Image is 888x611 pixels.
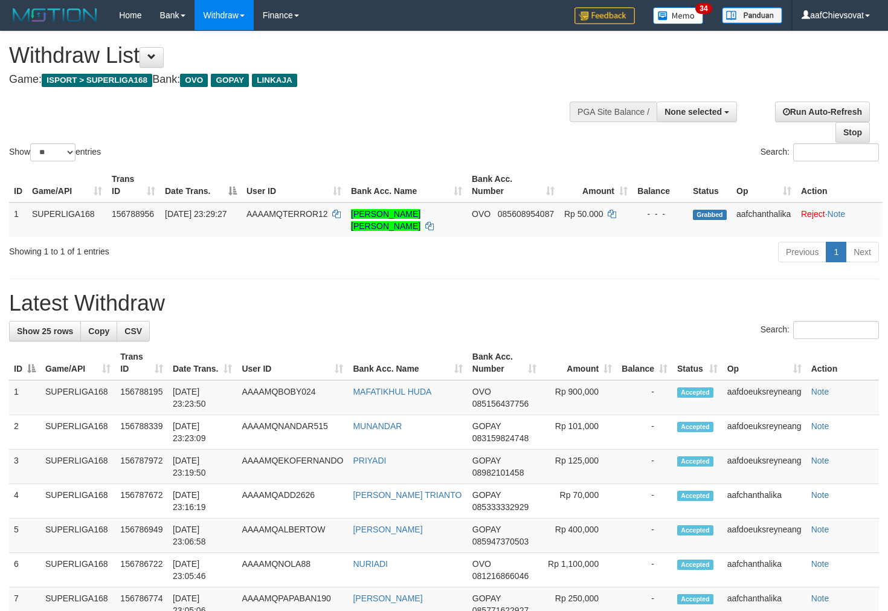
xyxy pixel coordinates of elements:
td: AAAAMQALBERTOW [237,519,348,553]
td: 156788339 [115,415,168,450]
a: Show 25 rows [9,321,81,341]
span: None selected [664,107,722,117]
td: aafchanthalika [722,553,806,587]
td: - [617,450,672,484]
span: Accepted [677,594,713,604]
th: Bank Acc. Name: activate to sort column ascending [346,168,467,202]
th: Bank Acc. Name: activate to sort column ascending [348,346,467,380]
img: Feedback.jpg [574,7,635,24]
h4: Game: Bank: [9,74,580,86]
td: SUPERLIGA168 [27,202,107,237]
th: Game/API: activate to sort column ascending [27,168,107,202]
td: SUPERLIGA168 [40,519,115,553]
span: Copy 083159824748 to clipboard [472,433,529,443]
td: 156787972 [115,450,168,484]
td: AAAAMQADD2626 [237,484,348,519]
td: 4 [9,484,40,519]
a: Note [811,490,829,500]
label: Search: [761,143,879,161]
span: GOPAY [472,593,501,603]
td: Rp 101,000 [541,415,617,450]
td: SUPERLIGA168 [40,450,115,484]
th: Status: activate to sort column ascending [672,346,722,380]
td: Rp 1,100,000 [541,553,617,587]
a: [PERSON_NAME] [353,593,422,603]
img: Button%20Memo.svg [653,7,704,24]
span: GOPAY [211,74,249,87]
span: Copy 085333332929 to clipboard [472,502,529,512]
th: Game/API: activate to sort column ascending [40,346,115,380]
td: 2 [9,415,40,450]
span: GOPAY [472,456,501,465]
td: - [617,484,672,519]
label: Show entries [9,143,101,161]
td: Rp 400,000 [541,519,617,553]
td: - [617,553,672,587]
span: Accepted [677,387,713,398]
a: [PERSON_NAME] [353,525,422,534]
span: 156788956 [112,209,154,219]
td: Rp 125,000 [541,450,617,484]
span: Grabbed [693,210,727,220]
img: MOTION_logo.png [9,6,101,24]
a: Stop [835,122,870,143]
span: Show 25 rows [17,326,73,336]
span: OVO [472,209,491,219]
td: aafdoeuksreyneang [722,415,806,450]
span: [DATE] 23:29:27 [165,209,227,219]
td: [DATE] 23:16:19 [168,484,237,519]
td: 156786949 [115,519,168,553]
span: GOPAY [472,525,501,534]
th: ID: activate to sort column descending [9,346,40,380]
td: aafdoeuksreyneang [722,380,806,415]
th: Date Trans.: activate to sort column descending [160,168,242,202]
img: panduan.png [722,7,782,24]
input: Search: [793,143,879,161]
span: OVO [472,559,491,569]
a: 1 [826,242,846,262]
td: 3 [9,450,40,484]
a: MAFATIKHUL HUDA [353,387,431,396]
span: Accepted [677,456,713,467]
th: Action [806,346,879,380]
td: aafchanthalika [722,484,806,519]
td: AAAAMQNANDAR515 [237,415,348,450]
a: Note [828,209,846,219]
a: MUNANDAR [353,421,402,431]
span: Copy 08982101458 to clipboard [472,468,524,477]
td: [DATE] 23:23:09 [168,415,237,450]
span: OVO [472,387,491,396]
a: Note [811,525,829,534]
td: 156786722 [115,553,168,587]
span: Accepted [677,525,713,535]
th: Op: activate to sort column ascending [722,346,806,380]
td: 1 [9,202,27,237]
td: SUPERLIGA168 [40,484,115,519]
th: Trans ID: activate to sort column ascending [107,168,160,202]
a: Copy [80,321,117,341]
td: aafchanthalika [732,202,796,237]
td: [DATE] 23:23:50 [168,380,237,415]
td: AAAAMQEKOFERNANDO [237,450,348,484]
span: Accepted [677,560,713,570]
td: aafdoeuksreyneang [722,519,806,553]
div: PGA Site Balance / [570,102,657,122]
a: CSV [117,321,150,341]
button: None selected [657,102,737,122]
th: Trans ID: activate to sort column ascending [115,346,168,380]
span: Copy 085608954087 to clipboard [498,209,554,219]
a: Note [811,559,829,569]
td: - [617,380,672,415]
span: Accepted [677,491,713,501]
span: Copy 085156437756 to clipboard [472,399,529,409]
th: Status [688,168,732,202]
span: Copy [88,326,109,336]
a: NURIADI [353,559,388,569]
td: 1 [9,380,40,415]
th: Action [796,168,883,202]
a: Note [811,387,829,396]
td: AAAAMQBOBY024 [237,380,348,415]
a: [PERSON_NAME] [PERSON_NAME] [351,209,420,231]
h1: Withdraw List [9,44,580,68]
a: Reject [801,209,825,219]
